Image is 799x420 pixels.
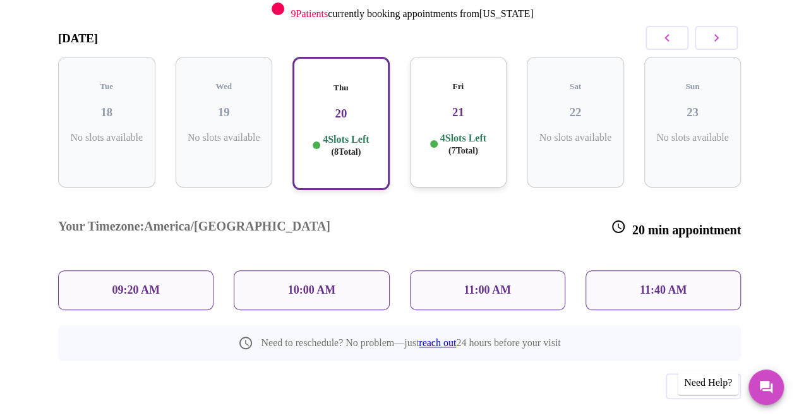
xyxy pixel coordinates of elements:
[186,105,263,119] h3: 19
[448,146,478,155] span: ( 7 Total)
[58,219,330,237] h3: Your Timezone: America/[GEOGRAPHIC_DATA]
[291,8,328,19] span: 9 Patients
[537,132,614,143] p: No slots available
[68,105,145,119] h3: 18
[420,105,497,119] h3: 21
[68,81,145,92] h5: Tue
[654,105,731,119] h3: 23
[666,373,741,399] button: Previous
[261,337,560,349] p: Need to reschedule? No problem—just 24 hours before your visit
[611,219,741,237] h3: 20 min appointment
[68,132,145,143] p: No slots available
[304,107,378,121] h3: 20
[640,284,687,297] p: 11:40 AM
[112,284,160,297] p: 09:20 AM
[654,132,731,143] p: No slots available
[419,337,456,348] a: reach out
[291,8,533,20] p: currently booking appointments from [US_STATE]
[678,371,738,395] div: Need Help?
[464,284,511,297] p: 11:00 AM
[440,132,486,157] p: 4 Slots Left
[537,105,614,119] h3: 22
[304,83,378,93] h5: Thu
[186,81,263,92] h5: Wed
[288,284,336,297] p: 10:00 AM
[186,132,263,143] p: No slots available
[654,81,731,92] h5: Sun
[58,32,98,45] h3: [DATE]
[323,133,369,158] p: 4 Slots Left
[748,369,784,405] button: Messages
[420,81,497,92] h5: Fri
[331,147,361,157] span: ( 8 Total)
[537,81,614,92] h5: Sat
